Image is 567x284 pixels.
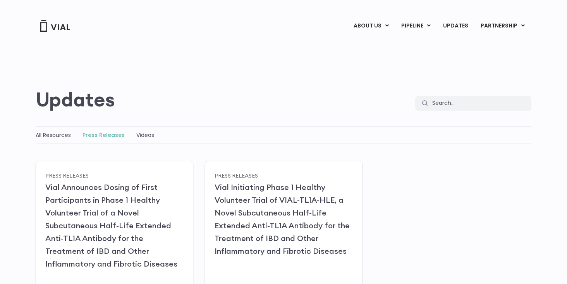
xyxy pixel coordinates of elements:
[395,19,436,33] a: PIPELINEMenu Toggle
[45,172,89,179] a: Press Releases
[215,172,258,179] a: Press Releases
[36,88,115,111] h2: Updates
[437,19,474,33] a: UPDATES
[36,131,71,139] a: All Resources
[136,131,154,139] a: Videos
[474,19,531,33] a: PARTNERSHIPMenu Toggle
[45,182,177,269] a: Vial Announces Dosing of First Participants in Phase 1 Healthy Volunteer Trial of a Novel Subcuta...
[347,19,395,33] a: ABOUT USMenu Toggle
[215,182,350,256] a: Vial Initiating Phase 1 Healthy Volunteer Trial of VIAL-TL1A-HLE, a Novel Subcutaneous Half-Life ...
[427,96,531,111] input: Search...
[40,20,70,32] img: Vial Logo
[82,131,125,139] a: Press Releases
